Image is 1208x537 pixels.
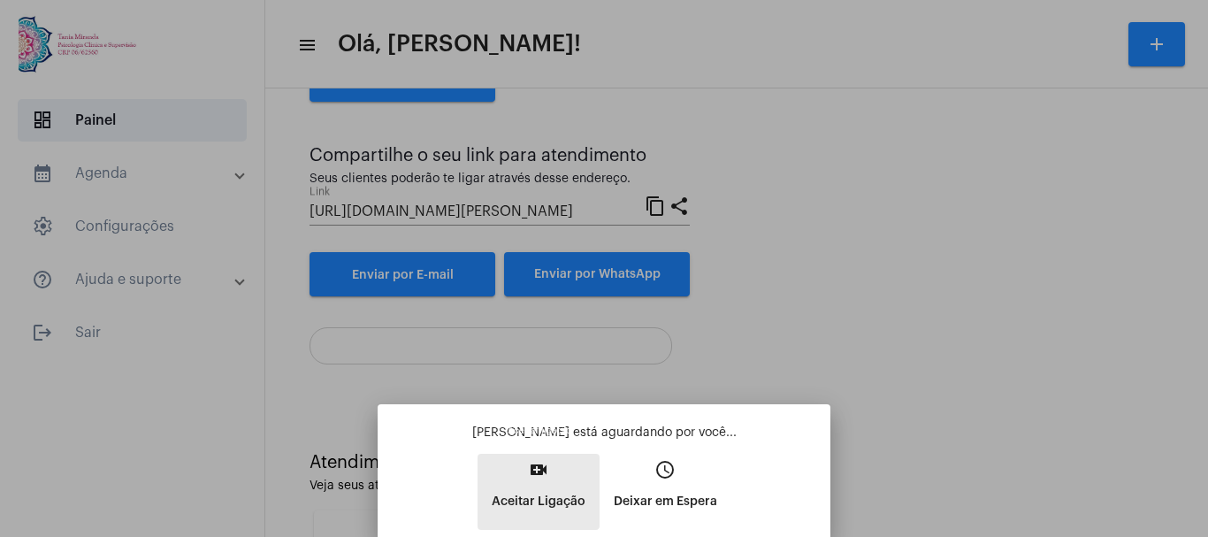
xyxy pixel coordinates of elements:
mat-icon: access_time [654,459,676,480]
div: Aceitar ligação [501,421,578,441]
p: Deixar em Espera [614,486,717,518]
button: Aceitar Ligação [478,454,600,530]
button: Deixar em Espera [600,454,731,530]
p: Aceitar Ligação [492,486,585,518]
p: [PERSON_NAME] está aguardando por você... [392,424,816,441]
mat-icon: video_call [528,459,549,480]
